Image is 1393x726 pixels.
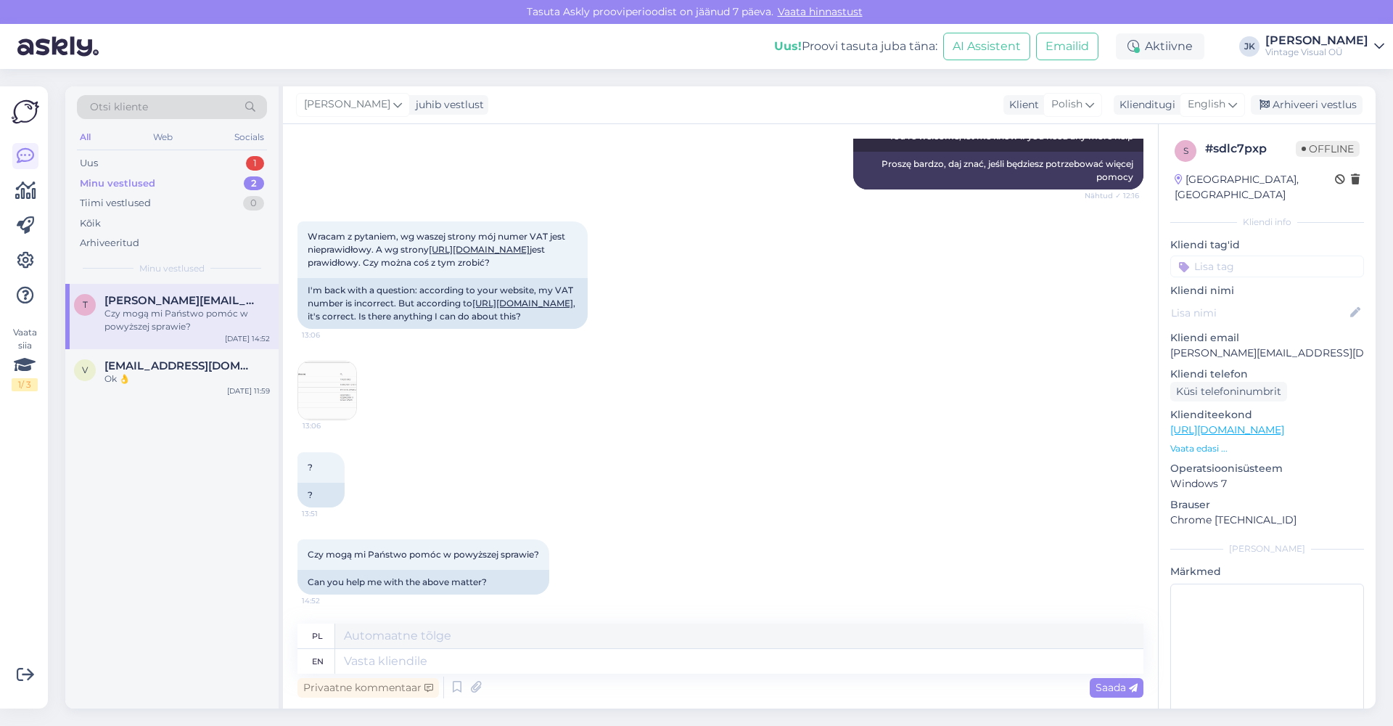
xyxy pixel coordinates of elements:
[302,508,356,519] span: 13:51
[1171,305,1347,321] input: Lisa nimi
[1265,35,1368,46] div: [PERSON_NAME]
[410,97,484,113] div: juhib vestlust
[1170,542,1364,555] div: [PERSON_NAME]
[80,156,98,171] div: Uus
[853,152,1143,189] div: Proszę bardzo, daj znać, jeśli będziesz potrzebować więcej pomocy
[304,97,390,113] span: [PERSON_NAME]
[227,386,270,396] div: [DATE] 11:59
[1036,33,1098,60] button: Emailid
[1170,346,1364,361] p: [PERSON_NAME][EMAIL_ADDRESS][DOMAIN_NAME]
[1296,141,1360,157] span: Offline
[429,244,530,255] a: [URL][DOMAIN_NAME]
[1170,513,1364,528] p: Chrome [TECHNICAL_ID]
[302,330,356,340] span: 13:06
[297,678,439,698] div: Privaatne kommentaar
[1265,35,1384,58] a: [PERSON_NAME]Vintage Visual OÜ
[1170,407,1364,423] p: Klienditeekond
[1170,283,1364,298] p: Kliendi nimi
[297,278,588,329] div: I'm back with a question: according to your website, my VAT number is incorrect. But according to...
[297,570,549,595] div: Can you help me with the above matter?
[80,216,101,231] div: Kõik
[1170,256,1364,277] input: Lisa tag
[1051,97,1082,113] span: Polish
[1251,95,1363,115] div: Arhiveeri vestlus
[1183,145,1188,156] span: s
[104,372,270,386] div: Ok 👌
[1003,97,1039,113] div: Klient
[308,462,313,473] span: ?
[244,176,264,191] div: 2
[773,5,867,18] a: Vaata hinnastust
[1170,497,1364,513] p: Brauser
[1170,237,1364,253] p: Kliendi tag'id
[12,98,39,126] img: Askly Logo
[308,231,567,268] span: Wracam z pytaniem, wg waszej strony mój numer VAT jest nieprawidłowy. A wg strony jest prawidłowy...
[80,196,151,211] div: Tiimi vestlused
[1175,172,1335,203] div: [GEOGRAPHIC_DATA], [GEOGRAPHIC_DATA]
[1116,33,1204,60] div: Aktiivne
[1170,476,1364,492] p: Windows 7
[312,624,323,648] div: pl
[943,33,1030,60] button: AI Assistent
[82,364,88,375] span: v
[774,38,937,55] div: Proovi tasuta juba täna:
[1170,442,1364,455] p: Vaata edasi ...
[1085,190,1139,201] span: Nähtud ✓ 12:16
[243,196,264,211] div: 0
[1096,681,1138,694] span: Saada
[231,128,267,147] div: Socials
[302,595,356,606] span: 14:52
[104,307,270,333] div: Czy mogą mi Państwo pomóc w powyższej sprawie?
[298,362,356,420] img: Attachment
[77,128,94,147] div: All
[312,649,324,674] div: en
[150,128,176,147] div: Web
[83,299,88,310] span: t
[1265,46,1368,58] div: Vintage Visual OÜ
[90,99,148,115] span: Otsi kliente
[1170,367,1364,382] p: Kliendi telefon
[104,294,255,307] span: teodor@gniazdo.pl
[80,176,155,191] div: Minu vestlused
[12,326,38,391] div: Vaata siia
[297,483,345,507] div: ?
[139,262,205,275] span: Minu vestlused
[104,359,255,372] span: vanimarioluce@gmail.com
[225,333,270,344] div: [DATE] 14:52
[1170,461,1364,476] p: Operatsioonisüsteem
[1170,423,1284,436] a: [URL][DOMAIN_NAME]
[12,378,38,391] div: 1 / 3
[472,298,573,309] a: [URL][DOMAIN_NAME]
[308,549,539,560] span: Czy mogą mi Państwo pomóc w powyższej sprawie?
[1170,216,1364,229] div: Kliendi info
[1170,382,1287,401] div: Küsi telefoninumbrit
[1114,97,1175,113] div: Klienditugi
[1188,97,1225,113] span: English
[1170,330,1364,346] p: Kliendi email
[246,156,264,171] div: 1
[1205,140,1296,158] div: # sdlc7pxp
[1239,36,1260,57] div: JK
[80,236,139,250] div: Arhiveeritud
[1170,564,1364,579] p: Märkmed
[774,39,802,53] b: Uus!
[303,420,357,431] span: 13:06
